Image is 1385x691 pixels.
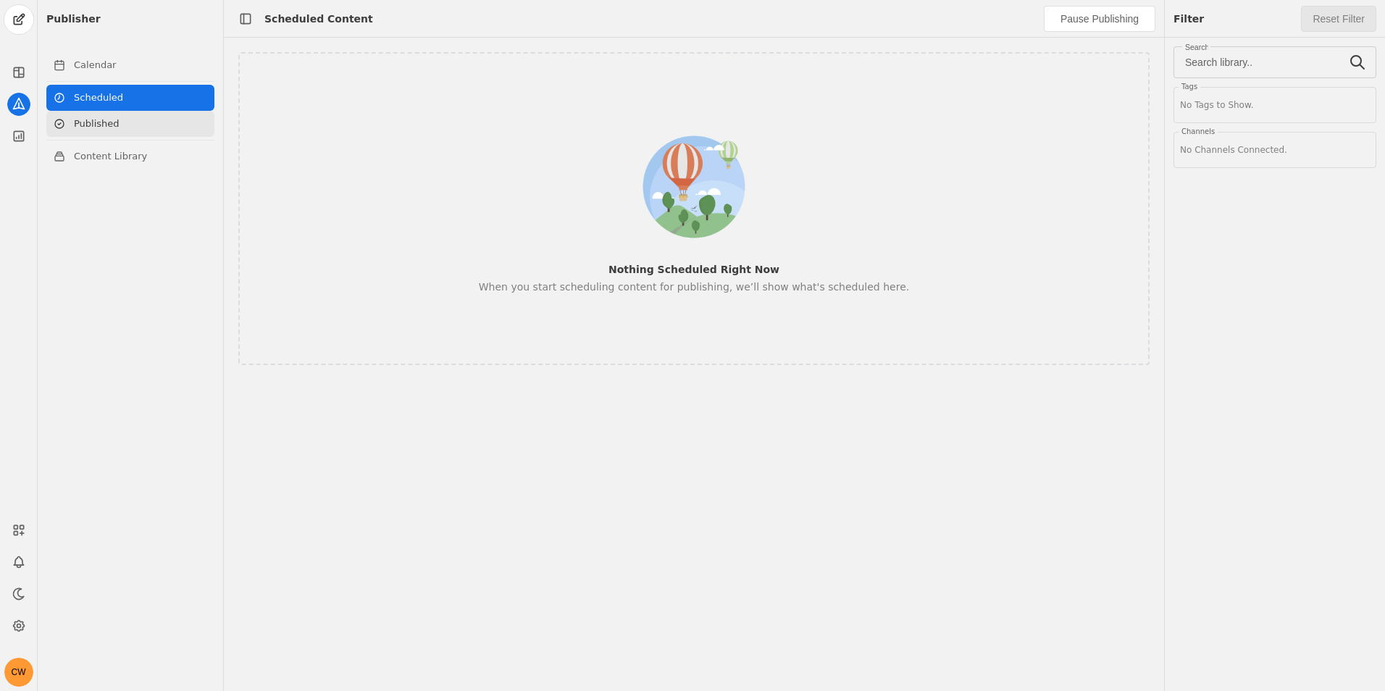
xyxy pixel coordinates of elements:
[1180,93,1370,117] div: No Tags to Show.
[1185,41,1209,54] mat-label: Search
[1179,127,1218,137] div: Channels
[608,262,779,277] p: Nothing Scheduled Right Now
[264,12,373,26] div: Scheduled Content
[1180,138,1370,162] div: No Channels Connected.
[1060,13,1139,25] span: Pause Publishing
[479,280,909,294] p: When you start scheduling content for publishing, we’ll show what's scheduled here.
[46,52,214,78] a: Calendar
[1173,12,1204,26] div: Filter
[46,111,214,137] a: Published
[1185,54,1342,71] input: Search library..
[4,658,33,687] button: CW
[46,143,214,169] a: Content Library
[1179,82,1200,92] div: Tags
[46,85,214,111] a: Scheduled
[630,123,758,251] img: airballons.png
[1044,6,1155,32] button: Pause Publishing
